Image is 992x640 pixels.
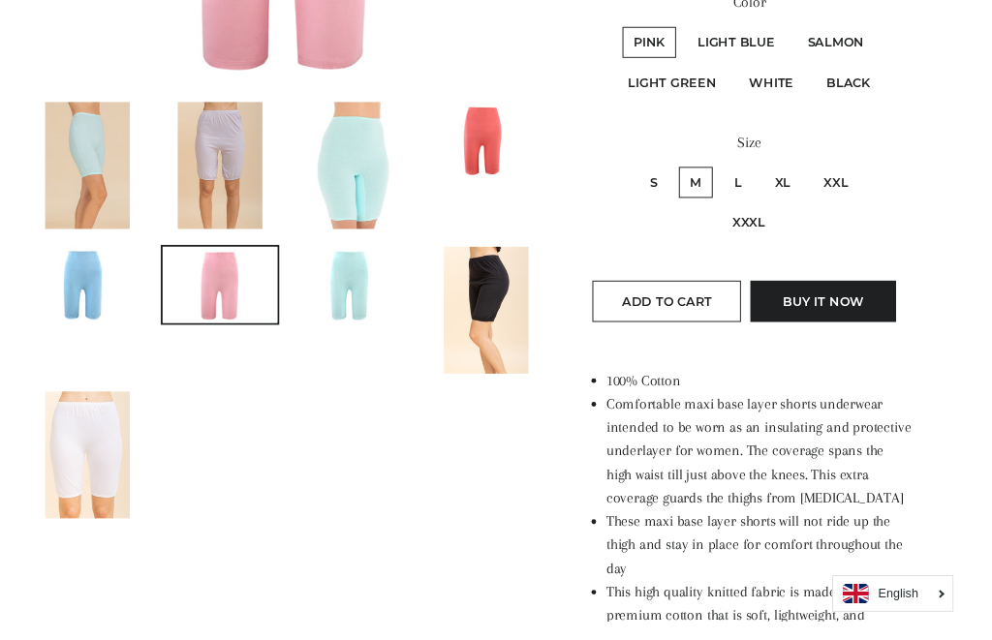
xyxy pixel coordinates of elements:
label: L [745,172,776,204]
label: White [760,70,829,102]
span: Add to Cart [640,303,733,319]
img: Load image into Gallery viewer, Women&#39;s Maxi Shorts Underwear [457,255,544,385]
img: Load image into Gallery viewer, Women&#39;s Maxi Shorts Underwear [46,404,134,534]
img: Load image into Gallery viewer, Women&#39;s Maxi Shorts Underwear [442,106,560,184]
label: XXXL [743,214,800,246]
img: Load image into Gallery viewer, Women&#39;s Maxi Shorts Underwear [46,106,134,236]
label: XL [787,172,826,204]
img: Load image into Gallery viewer, Women&#39;s Maxi Shorts Underwear [168,255,286,333]
span: 100% Cotton [625,383,701,401]
a: English [868,601,972,622]
label: Light Blue [707,28,810,60]
label: Size [605,136,939,160]
span: These maxi base layer shorts will not ride up the thigh and stay in place for comfort throughout ... [625,529,930,594]
label: S [658,172,689,204]
i: English [905,605,946,618]
li: Comfortable maxi base layer shorts underwear intended to be worn as an insulating and protective ... [625,405,939,526]
img: Load image into Gallery viewer, Women&#39;s Maxi Shorts Underwear [321,106,408,236]
img: Load image into Gallery viewer, Women&#39;s Maxi Shorts Underwear [31,255,149,333]
button: Add to Cart [610,290,763,332]
button: Buy it now [773,290,923,332]
label: XXL [837,172,885,204]
img: Load image into Gallery viewer, Women&#39;s Maxi Shorts Underwear [304,255,422,333]
label: Salmon [821,28,902,60]
img: Load image into Gallery viewer, Women&#39;s Maxi Shorts Underwear [183,106,270,236]
label: Pink [641,28,697,60]
label: M [699,172,734,204]
label: Light Green [635,70,750,102]
label: Black [840,70,908,102]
